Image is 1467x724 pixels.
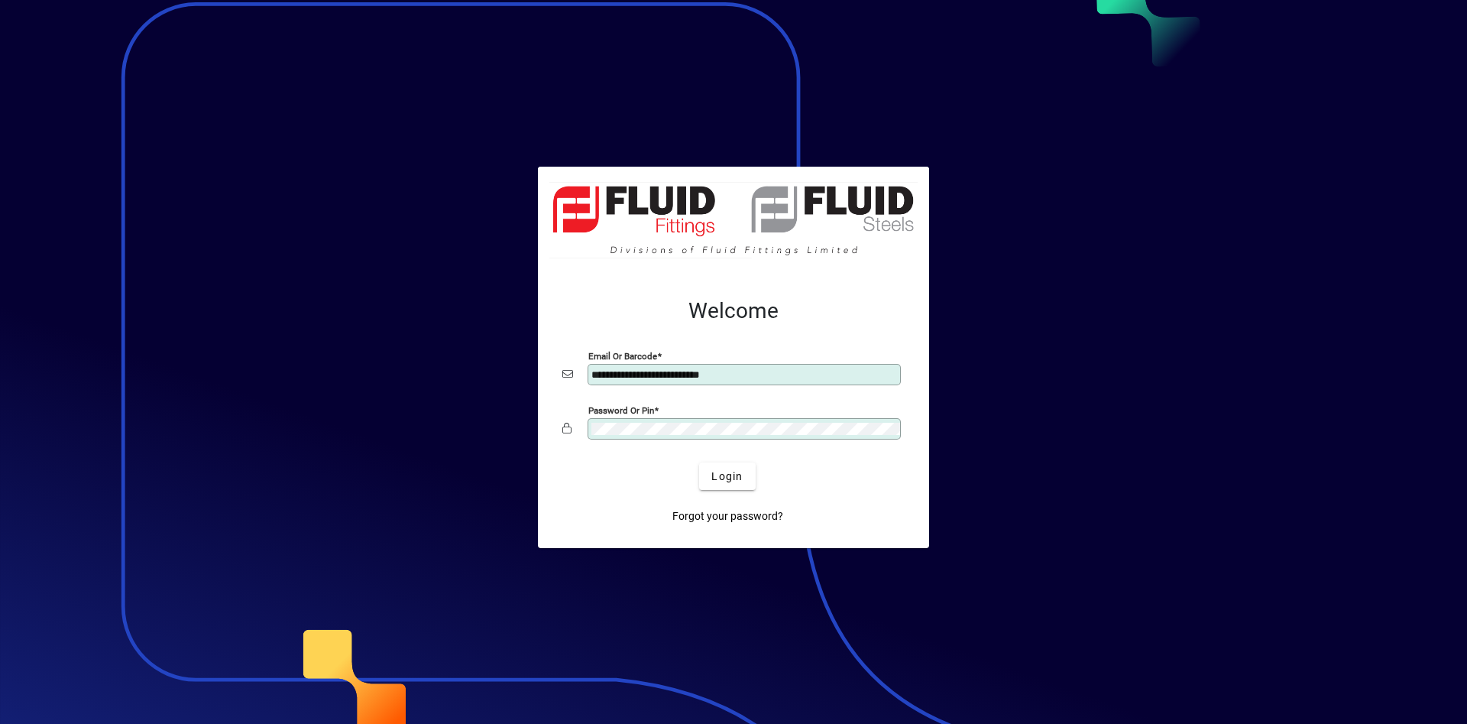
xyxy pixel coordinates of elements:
button: Login [699,463,755,490]
span: Forgot your password? [672,508,783,524]
span: Login [711,469,743,485]
mat-label: Password or Pin [588,405,654,416]
mat-label: Email or Barcode [588,351,657,362]
a: Forgot your password? [666,502,789,530]
h2: Welcome [562,298,905,324]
